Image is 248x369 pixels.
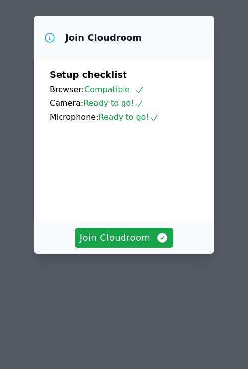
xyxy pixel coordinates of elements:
span: Ready to go! [99,112,159,122]
span: Camera: [50,98,83,108]
span: Compatible [84,85,144,94]
span: Ready to go! [83,98,144,108]
h3: Join Cloudroom [65,32,142,44]
span: Setup checklist [50,69,127,80]
span: Browser: [50,85,84,94]
button: Join Cloudroom [75,228,174,248]
span: Microphone: [50,112,99,122]
span: Join Cloudroom [80,231,169,245]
